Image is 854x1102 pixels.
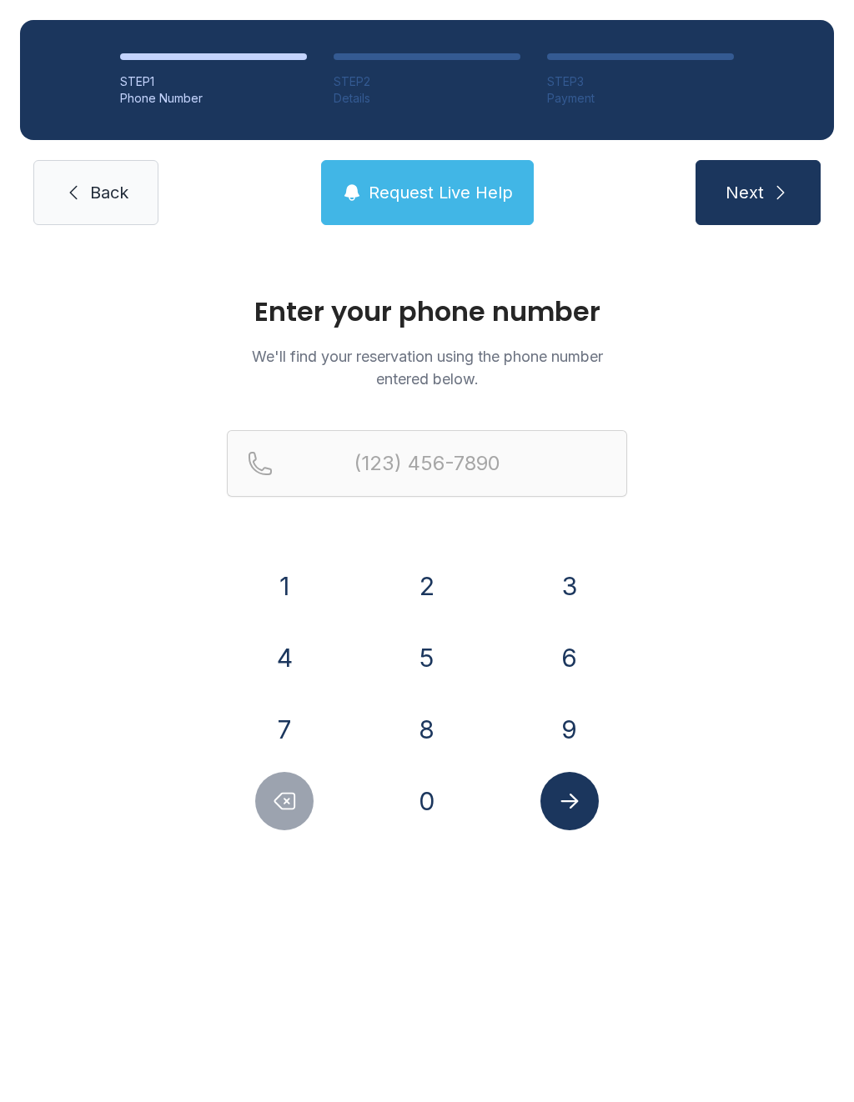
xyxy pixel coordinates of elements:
[255,629,314,687] button: 4
[398,629,456,687] button: 5
[255,700,314,759] button: 7
[398,772,456,830] button: 0
[227,345,627,390] p: We'll find your reservation using the phone number entered below.
[120,73,307,90] div: STEP 1
[547,90,734,107] div: Payment
[90,181,128,204] span: Back
[398,700,456,759] button: 8
[540,629,599,687] button: 6
[334,73,520,90] div: STEP 2
[540,700,599,759] button: 9
[369,181,513,204] span: Request Live Help
[540,557,599,615] button: 3
[398,557,456,615] button: 2
[334,90,520,107] div: Details
[227,430,627,497] input: Reservation phone number
[540,772,599,830] button: Submit lookup form
[547,73,734,90] div: STEP 3
[120,90,307,107] div: Phone Number
[227,298,627,325] h1: Enter your phone number
[726,181,764,204] span: Next
[255,772,314,830] button: Delete number
[255,557,314,615] button: 1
